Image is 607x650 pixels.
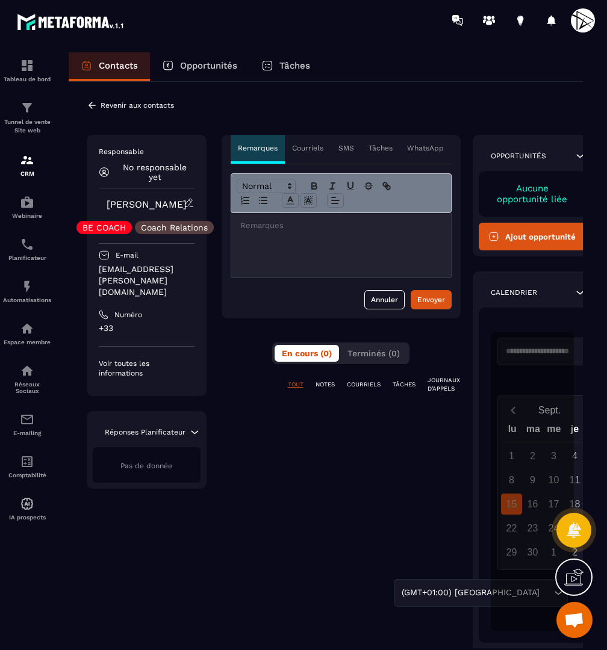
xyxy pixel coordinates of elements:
[3,144,51,186] a: formationformationCRM
[369,143,393,153] p: Tâches
[99,323,195,334] p: +33
[20,101,34,115] img: formation
[20,412,34,427] img: email
[99,60,138,71] p: Contacts
[20,497,34,511] img: automations
[3,228,51,270] a: schedulerschedulerPlanificateur
[3,255,51,261] p: Planificateur
[20,454,34,469] img: accountant
[340,345,407,362] button: Terminés (0)
[3,118,51,135] p: Tunnel de vente Site web
[393,380,416,389] p: TÂCHES
[99,264,195,298] p: [EMAIL_ADDRESS][PERSON_NAME][DOMAIN_NAME]
[3,430,51,436] p: E-mailing
[3,339,51,345] p: Espace membre
[20,364,34,378] img: social-network
[20,195,34,209] img: automations
[279,60,310,71] p: Tâches
[249,52,322,81] a: Tâches
[282,348,332,358] span: En cours (0)
[120,462,172,470] span: Pas de donnée
[180,60,237,71] p: Opportunités
[107,199,187,210] a: [PERSON_NAME]
[3,312,51,354] a: automationsautomationsEspace membre
[17,11,125,32] img: logo
[3,403,51,445] a: emailemailE-mailing
[101,101,174,110] p: Revenir aux contacts
[3,76,51,82] p: Tableau de bord
[20,153,34,167] img: formation
[3,91,51,144] a: formationformationTunnel de vente Site web
[564,421,585,442] div: je
[3,170,51,177] p: CRM
[288,380,303,389] p: TOUT
[82,223,126,232] p: BE COACH
[3,212,51,219] p: Webinaire
[479,223,587,250] button: Ajout opportunité
[3,514,51,521] p: IA prospects
[399,586,542,599] span: (GMT+01:00) [GEOGRAPHIC_DATA]
[347,348,400,358] span: Terminés (0)
[3,354,51,403] a: social-networksocial-networkRéseaux Sociaux
[150,52,249,81] a: Opportunités
[411,290,452,309] button: Envoyer
[99,147,195,156] p: Responsable
[364,290,405,309] button: Annuler
[491,183,574,205] p: Aucune opportunité liée
[20,279,34,294] img: automations
[238,143,278,153] p: Remarques
[338,143,354,153] p: SMS
[564,445,585,466] div: 4
[316,380,335,389] p: NOTES
[99,359,195,378] p: Voir toutes les informations
[292,143,323,153] p: Courriels
[491,151,546,161] p: Opportunités
[141,223,208,232] p: Coach Relations
[3,472,51,478] p: Comptabilité
[69,52,150,81] a: Contacts
[394,579,568,607] div: Search for option
[564,469,585,491] div: 11
[428,376,460,393] p: JOURNAUX D'APPELS
[564,494,585,515] div: 18
[116,250,139,260] p: E-mail
[3,270,51,312] a: automationsautomationsAutomatisations
[556,602,593,638] div: Ouvrir le chat
[3,381,51,394] p: Réseaux Sociaux
[3,186,51,228] a: automationsautomationsWebinaire
[407,143,444,153] p: WhatsApp
[3,445,51,487] a: accountantaccountantComptabilité
[20,321,34,336] img: automations
[114,310,142,320] p: Numéro
[417,294,445,306] div: Envoyer
[116,162,195,182] p: No responsable yet
[20,58,34,73] img: formation
[105,427,185,437] p: Réponses Planificateur
[20,237,34,252] img: scheduler
[3,49,51,91] a: formationformationTableau de bord
[347,380,381,389] p: COURRIELS
[3,297,51,303] p: Automatisations
[491,288,537,297] p: Calendrier
[275,345,339,362] button: En cours (0)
